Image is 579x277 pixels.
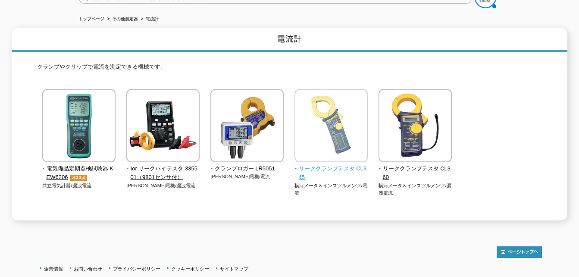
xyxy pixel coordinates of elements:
[294,89,368,164] img: リーククランプテスタ CL345
[126,164,200,183] span: Ior リークハイテスタ 3355-01（9801センサ付）
[294,182,368,196] p: 横河メータ＆インスツルメンツ/電流
[113,266,160,271] a: プライバシーポリシー
[12,28,567,52] h1: 電流計
[44,266,63,271] a: 企業情報
[126,156,200,182] a: Ior リークハイテスタ 3355-01（9801センサ付）
[379,89,452,164] img: リーククランプテスタ CL360
[126,89,200,164] img: Ior リークハイテスタ 3355-01（9801センサ付）
[42,89,116,164] img: 電気備品定期点検試験器 KEW6206
[379,156,452,182] a: リーククランプテスタ CL360
[37,63,541,76] p: クランプやクリップで電流を測定できる機械です。
[42,156,116,182] a: 電気備品定期点検試験器 KEW6206オススメ
[210,173,284,180] p: [PERSON_NAME]電機/電流
[210,156,284,173] a: クランプロガー LR5051
[379,182,452,196] p: 横河メータ＆インスツルメンツ/漏洩電流
[126,182,200,189] p: [PERSON_NAME]電機/漏洩電流
[497,246,542,258] img: トップページへ
[210,164,284,173] span: クランプロガー LR5051
[112,16,138,21] a: その他測定器
[68,175,89,181] img: オススメ
[220,266,248,271] a: サイトマップ
[379,164,452,183] span: リーククランプテスタ CL360
[139,15,159,24] li: 電流計
[294,156,368,182] a: リーククランプテスタ CL345
[42,164,116,183] span: 電気備品定期点検試験器 KEW6206
[294,164,368,183] span: リーククランプテスタ CL345
[78,16,104,21] a: トップページ
[210,89,284,164] img: クランプロガー LR5051
[42,182,116,189] p: 共立電気計器/漏洩電流
[74,266,102,271] a: お問い合わせ
[171,266,209,271] a: クッキーポリシー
